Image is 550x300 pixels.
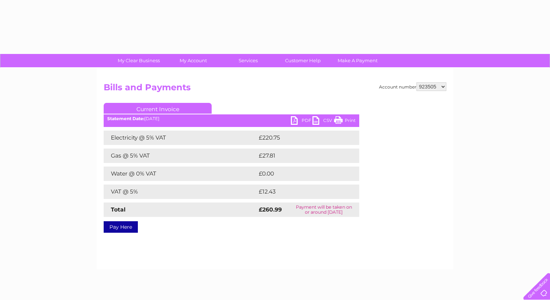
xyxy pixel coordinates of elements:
[104,131,257,145] td: Electricity @ 5% VAT
[259,206,282,213] strong: £260.99
[107,116,144,121] b: Statement Date:
[379,82,446,91] div: Account number
[104,221,138,233] a: Pay Here
[218,54,278,67] a: Services
[111,206,126,213] strong: Total
[104,103,212,114] a: Current Invoice
[104,116,359,121] div: [DATE]
[104,149,257,163] td: Gas @ 5% VAT
[257,149,344,163] td: £27.81
[257,131,346,145] td: £220.75
[328,54,387,67] a: Make A Payment
[273,54,333,67] a: Customer Help
[104,185,257,199] td: VAT @ 5%
[104,167,257,181] td: Water @ 0% VAT
[164,54,223,67] a: My Account
[312,116,334,127] a: CSV
[109,54,168,67] a: My Clear Business
[291,116,312,127] a: PDF
[334,116,356,127] a: Print
[257,185,344,199] td: £12.43
[104,82,446,96] h2: Bills and Payments
[257,167,343,181] td: £0.00
[289,203,359,217] td: Payment will be taken on or around [DATE]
